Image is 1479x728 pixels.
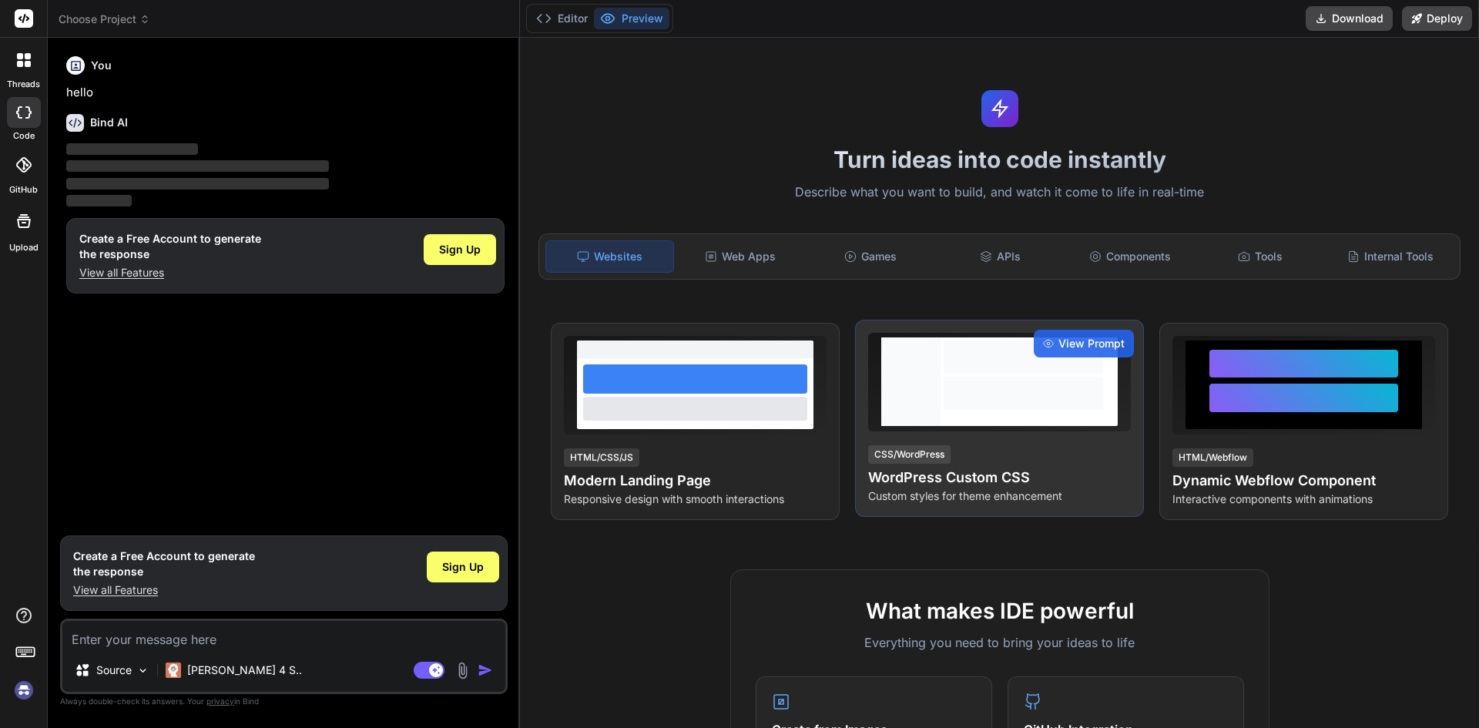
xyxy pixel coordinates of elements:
img: Claude 4 Sonnet [166,663,181,678]
button: Editor [530,8,594,29]
img: signin [11,677,37,703]
img: attachment [454,662,471,679]
div: Internal Tools [1326,240,1454,273]
div: HTML/CSS/JS [564,448,639,467]
div: CSS/WordPress [868,445,951,464]
div: Tools [1197,240,1324,273]
p: Everything you need to bring your ideas to life [756,633,1244,652]
div: Websites [545,240,674,273]
label: code [13,129,35,143]
span: Sign Up [439,242,481,257]
p: View all Features [79,265,261,280]
label: Upload [9,241,39,254]
h4: WordPress Custom CSS [868,467,1131,488]
span: View Prompt [1058,336,1125,351]
span: Sign Up [442,559,484,575]
p: Interactive components with animations [1172,491,1435,507]
img: icon [478,663,493,678]
p: Custom styles for theme enhancement [868,488,1131,504]
span: ‌ [66,160,329,172]
h6: Bind AI [90,115,128,130]
div: Web Apps [677,240,804,273]
p: View all Features [73,582,255,598]
div: HTML/Webflow [1172,448,1253,467]
span: ‌ [66,195,132,206]
div: APIs [937,240,1064,273]
h1: Create a Free Account to generate the response [73,549,255,579]
h6: You [91,58,112,73]
h1: Create a Free Account to generate the response [79,231,261,262]
div: Components [1067,240,1194,273]
p: [PERSON_NAME] 4 S.. [187,663,302,678]
span: Choose Project [59,12,150,27]
p: Describe what you want to build, and watch it come to life in real-time [529,183,1470,203]
p: Always double-check its answers. Your in Bind [60,694,508,709]
button: Deploy [1402,6,1472,31]
p: Responsive design with smooth interactions [564,491,827,507]
label: GitHub [9,183,38,196]
button: Download [1306,6,1393,31]
label: threads [7,78,40,91]
span: ‌ [66,143,198,155]
h2: What makes IDE powerful [756,595,1244,627]
span: privacy [206,696,234,706]
p: Source [96,663,132,678]
img: Pick Models [136,664,149,677]
span: ‌ [66,178,329,190]
h4: Dynamic Webflow Component [1172,470,1435,491]
h1: Turn ideas into code instantly [529,146,1470,173]
button: Preview [594,8,669,29]
p: hello [66,84,505,102]
div: Games [807,240,934,273]
h4: Modern Landing Page [564,470,827,491]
